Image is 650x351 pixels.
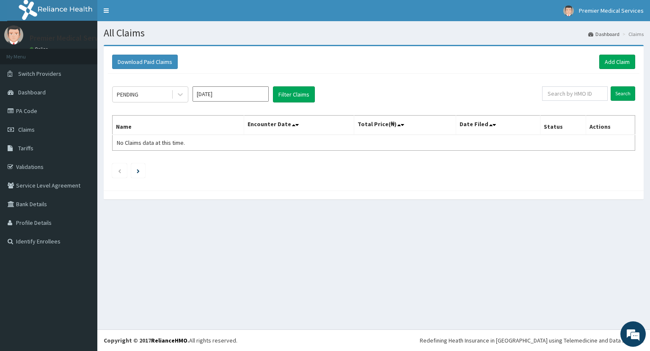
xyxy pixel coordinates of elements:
[540,116,586,135] th: Status
[273,86,315,102] button: Filter Claims
[104,337,189,344] strong: Copyright © 2017 .
[563,6,574,16] img: User Image
[588,30,620,38] a: Dashboard
[18,88,46,96] span: Dashboard
[104,28,644,39] h1: All Claims
[30,34,111,42] p: Premier Medical Services
[599,55,635,69] a: Add Claim
[542,86,608,101] input: Search by HMO ID
[118,167,121,174] a: Previous page
[193,86,269,102] input: Select Month and Year
[579,7,644,14] span: Premier Medical Services
[18,126,35,133] span: Claims
[117,139,185,146] span: No Claims data at this time.
[113,116,244,135] th: Name
[4,25,23,44] img: User Image
[112,55,178,69] button: Download Paid Claims
[354,116,456,135] th: Total Price(₦)
[137,167,140,174] a: Next page
[30,46,50,52] a: Online
[586,116,635,135] th: Actions
[117,90,138,99] div: PENDING
[151,337,187,344] a: RelianceHMO
[620,30,644,38] li: Claims
[611,86,635,101] input: Search
[18,144,33,152] span: Tariffs
[420,336,644,345] div: Redefining Heath Insurance in [GEOGRAPHIC_DATA] using Telemedicine and Data Science!
[18,70,61,77] span: Switch Providers
[97,329,650,351] footer: All rights reserved.
[456,116,540,135] th: Date Filed
[244,116,354,135] th: Encounter Date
